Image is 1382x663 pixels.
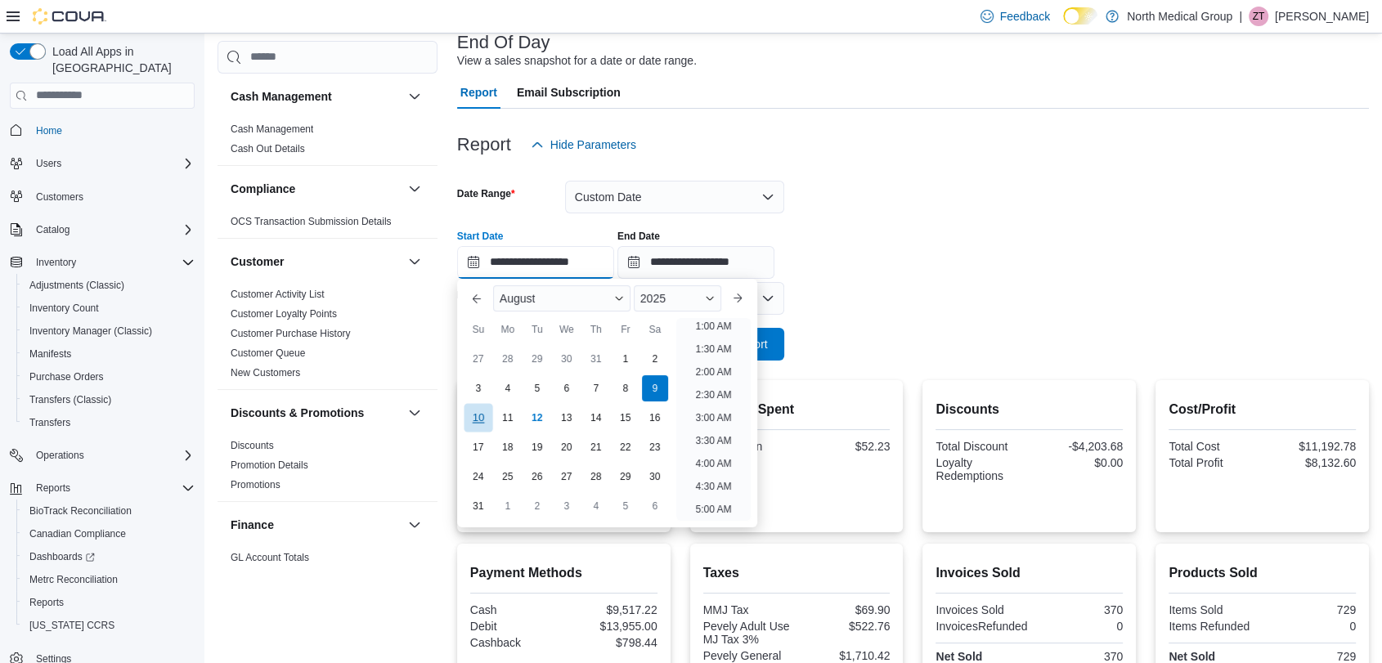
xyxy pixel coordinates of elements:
[231,253,284,270] h3: Customer
[1249,7,1268,26] div: Zachary Tebeau
[218,119,437,165] div: Cash Management
[583,375,609,401] div: day-7
[612,316,639,343] div: Fr
[470,620,560,633] div: Debit
[405,252,424,271] button: Customer
[29,121,69,141] a: Home
[29,527,126,540] span: Canadian Compliance
[1033,650,1123,663] div: 370
[1253,7,1265,26] span: ZT
[689,339,738,359] li: 1:30 AM
[800,649,890,662] div: $1,710.42
[1127,7,1232,26] p: North Medical Group
[550,137,636,153] span: Hide Parameters
[800,440,890,453] div: $52.23
[231,253,402,270] button: Customer
[29,370,104,383] span: Purchase Orders
[16,365,201,388] button: Purchase Orders
[231,328,351,339] a: Customer Purchase History
[583,434,609,460] div: day-21
[465,434,491,460] div: day-17
[554,346,580,372] div: day-30
[612,493,639,519] div: day-5
[231,216,392,227] a: OCS Transaction Submission Details
[23,547,101,567] a: Dashboards
[689,408,738,428] li: 3:00 AM
[231,123,313,135] a: Cash Management
[16,545,201,568] a: Dashboards
[524,493,550,519] div: day-2
[3,119,201,142] button: Home
[703,620,793,646] div: Pevely Adult Use MJ Tax 3%
[36,190,83,204] span: Customers
[29,416,70,429] span: Transfers
[465,346,491,372] div: day-27
[405,403,424,423] button: Discounts & Promotions
[218,436,437,501] div: Discounts & Promotions
[554,434,580,460] div: day-20
[457,246,614,279] input: Press the down key to enter a popover containing a calendar. Press the escape key to close the po...
[23,616,195,635] span: Washington CCRS
[405,515,424,535] button: Finance
[689,316,738,336] li: 1:00 AM
[29,253,195,272] span: Inventory
[3,251,201,274] button: Inventory
[29,302,99,315] span: Inventory Count
[231,215,392,228] span: OCS Transaction Submission Details
[231,88,402,105] button: Cash Management
[642,346,668,372] div: day-2
[1266,440,1356,453] div: $11,192.78
[1266,650,1356,663] div: 729
[36,124,62,137] span: Home
[465,493,491,519] div: day-31
[464,403,492,432] div: day-10
[29,573,118,586] span: Metrc Reconciliation
[23,593,70,612] a: Reports
[800,603,890,616] div: $69.90
[583,493,609,519] div: day-4
[29,186,195,207] span: Customers
[29,347,71,361] span: Manifests
[470,636,560,649] div: Cashback
[231,517,274,533] h3: Finance
[23,298,195,318] span: Inventory Count
[936,440,1025,453] div: Total Discount
[689,454,738,473] li: 4:00 AM
[554,375,580,401] div: day-6
[703,400,891,419] h2: Average Spent
[1000,8,1050,25] span: Feedback
[405,179,424,199] button: Compliance
[23,390,118,410] a: Transfers (Classic)
[23,501,138,521] a: BioTrack Reconciliation
[23,413,77,432] a: Transfers
[689,431,738,450] li: 3:30 AM
[725,285,751,311] button: Next month
[1033,456,1123,469] div: $0.00
[617,230,660,243] label: End Date
[231,405,364,421] h3: Discounts & Promotions
[936,400,1123,419] h2: Discounts
[231,439,274,452] span: Discounts
[554,464,580,490] div: day-27
[218,548,437,594] div: Finance
[567,636,657,649] div: $798.44
[1169,620,1259,633] div: Items Refunded
[524,128,643,161] button: Hide Parameters
[36,256,76,269] span: Inventory
[29,220,76,240] button: Catalog
[16,591,201,614] button: Reports
[29,446,195,465] span: Operations
[231,440,274,451] a: Discounts
[231,123,313,136] span: Cash Management
[642,405,668,431] div: day-16
[23,593,195,612] span: Reports
[495,375,521,401] div: day-4
[612,464,639,490] div: day-29
[3,477,201,499] button: Reports
[23,344,195,364] span: Manifests
[231,142,305,155] span: Cash Out Details
[46,43,195,76] span: Load All Apps in [GEOGRAPHIC_DATA]
[29,154,195,173] span: Users
[16,320,201,343] button: Inventory Manager (Classic)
